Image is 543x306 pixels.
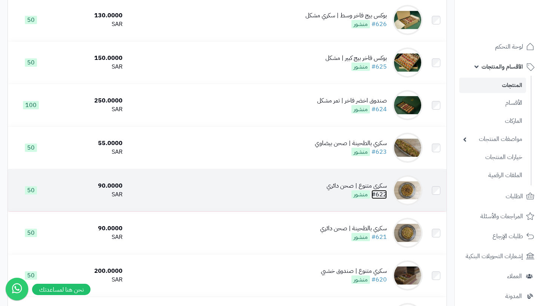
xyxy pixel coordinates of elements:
[459,78,526,93] a: المنتجات
[492,231,523,242] span: طلبات الإرجاع
[351,148,370,156] span: منشور
[371,105,387,114] a: #624
[351,190,370,199] span: منشور
[57,224,123,233] div: 90.0000
[57,190,123,199] div: SAR
[393,90,423,120] img: صندوق اخضر فاخر | تمر مشكل
[459,247,538,265] a: إشعارات التحويلات البنكية
[321,267,387,275] div: سكري متنوع | صندوق خشبي
[482,61,523,72] span: الأقسام والمنتجات
[317,96,387,105] div: صندوق اخضر فاخر | تمر مشكل
[505,291,522,301] span: المدونة
[25,58,37,67] span: 50
[492,15,536,31] img: logo-2.png
[57,20,123,29] div: SAR
[480,211,523,222] span: المراجعات والأسئلة
[25,16,37,24] span: 50
[507,271,522,282] span: العملاء
[393,218,423,248] img: سكري بالطحينة | صحن دائري
[459,167,526,184] a: الملفات الرقمية
[459,95,526,111] a: الأقسام
[351,233,370,241] span: منشور
[315,139,387,148] div: سكري بالطحينة | صحن بيضاوي
[459,38,538,56] a: لوحة التحكم
[351,63,370,71] span: منشور
[371,275,387,284] a: #620
[57,233,123,242] div: SAR
[371,62,387,71] a: #625
[459,131,526,147] a: مواصفات المنتجات
[25,144,37,152] span: 50
[393,47,423,78] img: بوكس فاخر بيج كبير | مشكل
[459,207,538,225] a: المراجعات والأسئلة
[393,175,423,205] img: سكري متنوع | صحن دائري
[459,149,526,165] a: خيارات المنتجات
[371,190,387,199] a: #622
[495,41,523,52] span: لوحة التحكم
[57,11,123,20] div: 130.0000
[25,271,37,280] span: 50
[57,182,123,190] div: 90.0000
[459,287,538,305] a: المدونة
[57,275,123,284] div: SAR
[351,20,370,28] span: منشور
[351,105,370,113] span: منشور
[25,186,37,194] span: 50
[57,267,123,275] div: 200.0000
[57,105,123,114] div: SAR
[371,147,387,156] a: #623
[393,133,423,163] img: سكري بالطحينة | صحن بيضاوي
[57,96,123,105] div: 250.0000
[57,148,123,156] div: SAR
[57,63,123,71] div: SAR
[371,20,387,29] a: #626
[57,139,123,148] div: 55.0000
[459,113,526,129] a: الماركات
[325,54,387,63] div: بوكس فاخر بيج كبير | مشكل
[57,54,123,63] div: 150.0000
[459,187,538,205] a: الطلبات
[466,251,523,262] span: إشعارات التحويلات البنكية
[393,260,423,291] img: سكري متنوع | صندوق خشبي
[305,11,387,20] div: بوكس بيج فاخر وسط | سكري مشكل
[506,191,523,202] span: الطلبات
[25,229,37,237] span: 50
[371,233,387,242] a: #621
[459,267,538,285] a: العملاء
[320,224,387,233] div: سكري بالطحينة | صحن دائري
[459,227,538,245] a: طلبات الإرجاع
[327,182,387,190] div: سكري متنوع | صحن دائري
[351,275,370,284] span: منشور
[393,5,423,35] img: بوكس بيج فاخر وسط | سكري مشكل
[23,101,39,109] span: 100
